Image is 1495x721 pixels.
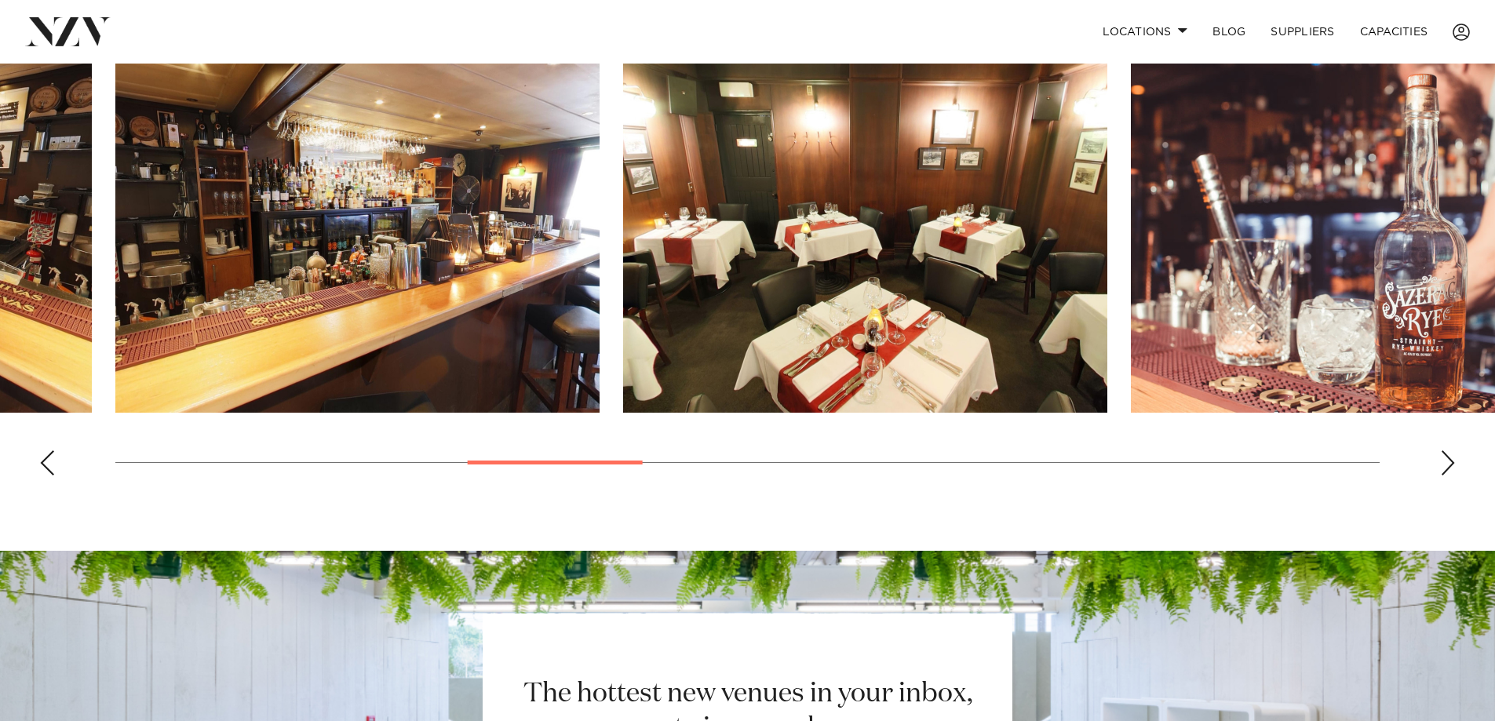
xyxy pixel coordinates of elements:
img: nzv-logo.png [25,17,111,46]
a: BLOG [1200,15,1258,49]
a: SUPPLIERS [1258,15,1347,49]
swiper-slide: 7 / 18 [623,57,1107,413]
swiper-slide: 6 / 18 [115,57,600,413]
a: Capacities [1347,15,1441,49]
a: Locations [1090,15,1200,49]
